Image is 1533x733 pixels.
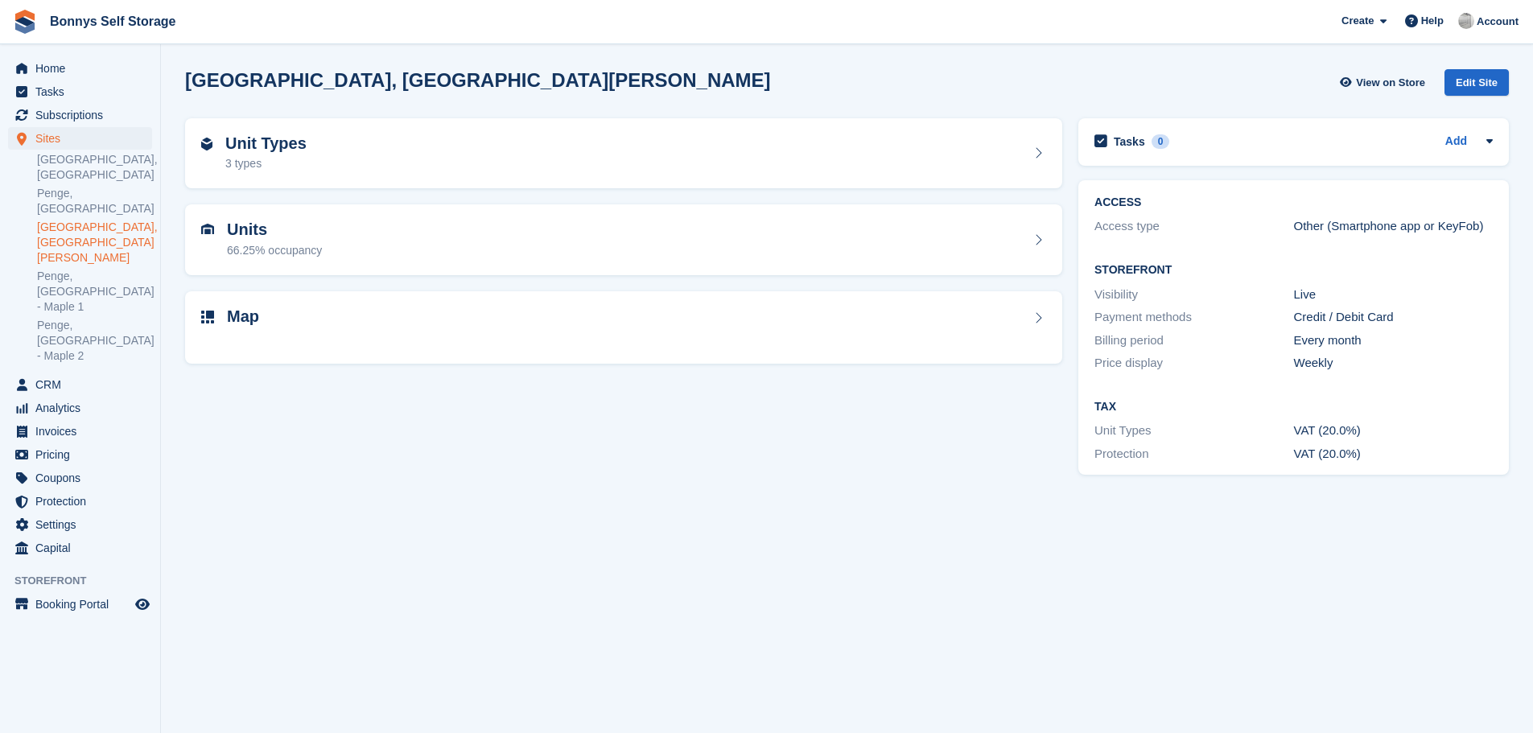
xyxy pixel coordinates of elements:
[35,467,132,489] span: Coupons
[37,269,152,315] a: Penge, [GEOGRAPHIC_DATA] - Maple 1
[225,155,307,172] div: 3 types
[8,104,152,126] a: menu
[1094,422,1293,440] div: Unit Types
[1094,196,1493,209] h2: ACCESS
[8,490,152,513] a: menu
[1294,286,1493,304] div: Live
[37,318,152,364] a: Penge, [GEOGRAPHIC_DATA] - Maple 2
[185,69,771,91] h2: [GEOGRAPHIC_DATA], [GEOGRAPHIC_DATA][PERSON_NAME]
[1114,134,1145,149] h2: Tasks
[1294,422,1493,440] div: VAT (20.0%)
[1294,445,1493,463] div: VAT (20.0%)
[1152,134,1170,149] div: 0
[1094,308,1293,327] div: Payment methods
[227,307,259,326] h2: Map
[1094,354,1293,373] div: Price display
[185,291,1062,364] a: Map
[1094,217,1293,236] div: Access type
[1341,13,1374,29] span: Create
[35,593,132,616] span: Booking Portal
[1458,13,1474,29] img: James Bonny
[8,397,152,419] a: menu
[1094,286,1293,304] div: Visibility
[185,118,1062,189] a: Unit Types 3 types
[8,127,152,150] a: menu
[37,186,152,216] a: Penge, [GEOGRAPHIC_DATA]
[35,513,132,536] span: Settings
[37,220,152,266] a: [GEOGRAPHIC_DATA], [GEOGRAPHIC_DATA][PERSON_NAME]
[35,127,132,150] span: Sites
[225,134,307,153] h2: Unit Types
[8,373,152,396] a: menu
[1444,69,1509,102] a: Edit Site
[1477,14,1519,30] span: Account
[1094,264,1493,277] h2: Storefront
[35,57,132,80] span: Home
[8,513,152,536] a: menu
[1294,331,1493,350] div: Every month
[227,220,322,239] h2: Units
[35,373,132,396] span: CRM
[35,443,132,466] span: Pricing
[8,57,152,80] a: menu
[14,573,160,589] span: Storefront
[35,420,132,443] span: Invoices
[201,224,214,235] img: unit-icn-7be61d7bf1b0ce9d3e12c5938cc71ed9869f7b940bace4675aadf7bd6d80202e.svg
[35,490,132,513] span: Protection
[1094,401,1493,414] h2: Tax
[185,204,1062,275] a: Units 66.25% occupancy
[1294,354,1493,373] div: Weekly
[35,397,132,419] span: Analytics
[8,80,152,103] a: menu
[37,152,152,183] a: [GEOGRAPHIC_DATA], [GEOGRAPHIC_DATA]
[1337,69,1432,96] a: View on Store
[1356,75,1425,91] span: View on Store
[227,242,322,259] div: 66.25% occupancy
[8,420,152,443] a: menu
[1294,217,1493,236] div: Other (Smartphone app or KeyFob)
[1294,308,1493,327] div: Credit / Debit Card
[201,138,212,150] img: unit-type-icn-2b2737a686de81e16bb02015468b77c625bbabd49415b5ef34ead5e3b44a266d.svg
[8,467,152,489] a: menu
[35,104,132,126] span: Subscriptions
[35,80,132,103] span: Tasks
[133,595,152,614] a: Preview store
[1094,445,1293,463] div: Protection
[35,537,132,559] span: Capital
[1421,13,1444,29] span: Help
[8,443,152,466] a: menu
[13,10,37,34] img: stora-icon-8386f47178a22dfd0bd8f6a31ec36ba5ce8667c1dd55bd0f319d3a0aa187defe.svg
[8,537,152,559] a: menu
[1444,69,1509,96] div: Edit Site
[1094,331,1293,350] div: Billing period
[43,8,182,35] a: Bonnys Self Storage
[201,311,214,323] img: map-icn-33ee37083ee616e46c38cad1a60f524a97daa1e2b2c8c0bc3eb3415660979fc1.svg
[1445,133,1467,151] a: Add
[8,593,152,616] a: menu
